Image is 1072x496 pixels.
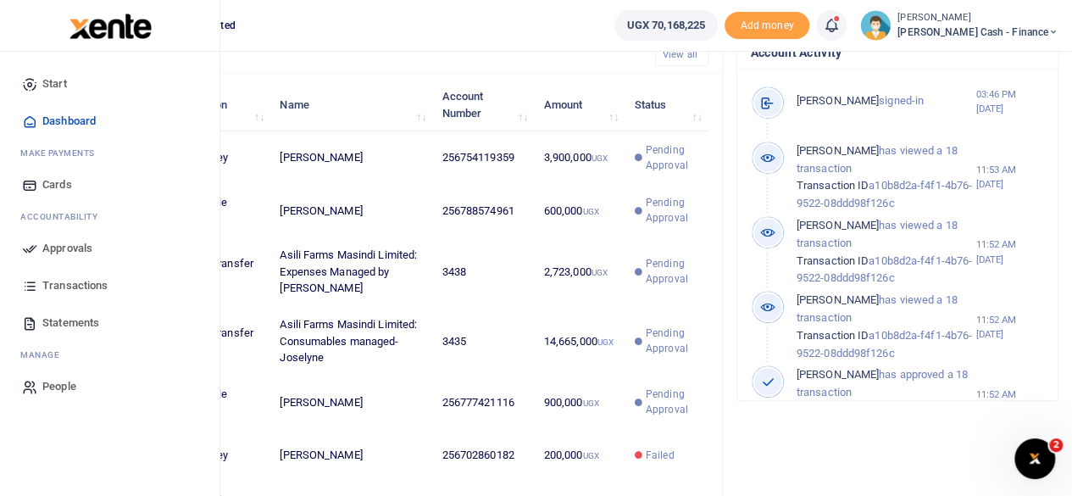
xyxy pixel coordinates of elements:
[646,142,699,173] span: Pending Approval
[270,79,432,131] th: Name: activate to sort column ascending
[582,398,598,408] small: UGX
[33,210,97,223] span: countability
[627,17,705,34] span: UGX 70,168,225
[42,277,108,294] span: Transactions
[608,10,725,41] li: Wallet ballance
[14,342,206,368] li: M
[534,79,625,131] th: Amount: activate to sort column ascending
[975,163,1044,192] small: 11:53 AM [DATE]
[797,329,869,342] span: Transaction ID
[646,326,699,356] span: Pending Approval
[534,429,625,482] td: 200,000
[534,185,625,237] td: 600,000
[432,185,534,237] td: 256788574961
[646,448,675,463] span: Failed
[797,92,976,110] p: signed-in
[29,147,95,159] span: ake Payments
[897,25,1058,40] span: [PERSON_NAME] Cash - Finance
[797,94,879,107] span: [PERSON_NAME]
[270,185,432,237] td: [PERSON_NAME]
[42,378,76,395] span: People
[14,140,206,166] li: M
[646,195,699,226] span: Pending Approval
[14,304,206,342] a: Statements
[797,179,869,192] span: Transaction ID
[68,19,152,31] a: logo-small logo-large logo-large
[797,217,976,287] p: has viewed a 18 transaction a10b8d2a-f4f1-4b76-9522-08ddd98f126c
[582,207,598,216] small: UGX
[646,387,699,417] span: Pending Approval
[14,166,206,203] a: Cards
[655,43,708,66] a: View all
[534,376,625,429] td: 900,000
[14,103,206,140] a: Dashboard
[534,237,625,307] td: 2,723,000
[751,43,1044,62] h4: Account Activity
[592,153,608,163] small: UGX
[270,429,432,482] td: [PERSON_NAME]
[1049,438,1063,452] span: 2
[797,292,976,362] p: has viewed a 18 transaction a10b8d2a-f4f1-4b76-9522-08ddd98f126c
[534,307,625,376] td: 14,665,000
[797,219,879,231] span: [PERSON_NAME]
[432,376,534,429] td: 256777421116
[725,12,809,40] span: Add money
[975,237,1044,266] small: 11:52 AM [DATE]
[69,14,152,39] img: logo-large
[29,348,60,361] span: anage
[270,307,432,376] td: Asili Farms Masindi Limited: Consumables managed-Joselyne
[42,113,96,130] span: Dashboard
[797,144,879,157] span: [PERSON_NAME]
[625,79,708,131] th: Status: activate to sort column ascending
[14,203,206,230] li: Ac
[432,79,534,131] th: Account Number: activate to sort column ascending
[534,131,625,184] td: 3,900,000
[797,368,879,381] span: [PERSON_NAME]
[860,10,891,41] img: profile-user
[975,387,1044,416] small: 11:52 AM [DATE]
[270,237,432,307] td: Asili Farms Masindi Limited: Expenses Managed by [PERSON_NAME]
[432,307,534,376] td: 3435
[1014,438,1055,479] iframe: Intercom live chat
[725,18,809,31] a: Add money
[797,366,976,437] p: has approved a 18 transaction a10b8d2a-f4f1-4b76-9522-08ddd98f126c
[14,267,206,304] a: Transactions
[270,376,432,429] td: [PERSON_NAME]
[797,254,869,267] span: Transaction ID
[432,429,534,482] td: 256702860182
[42,75,67,92] span: Start
[975,87,1044,116] small: 03:46 PM [DATE]
[597,337,614,347] small: UGX
[897,11,1058,25] small: [PERSON_NAME]
[797,142,976,213] p: has viewed a 18 transaction a10b8d2a-f4f1-4b76-9522-08ddd98f126c
[14,65,206,103] a: Start
[725,12,809,40] li: Toup your wallet
[79,45,642,64] h4: Recent Transactions
[42,240,92,257] span: Approvals
[432,237,534,307] td: 3438
[646,256,699,287] span: Pending Approval
[860,10,1058,41] a: profile-user [PERSON_NAME] [PERSON_NAME] Cash - Finance
[592,268,608,277] small: UGX
[42,315,99,332] span: Statements
[614,10,718,41] a: UGX 70,168,225
[42,176,72,193] span: Cards
[432,131,534,184] td: 256754119359
[797,293,879,306] span: [PERSON_NAME]
[582,451,598,460] small: UGX
[14,368,206,405] a: People
[14,230,206,267] a: Approvals
[975,313,1044,342] small: 11:52 AM [DATE]
[270,131,432,184] td: [PERSON_NAME]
